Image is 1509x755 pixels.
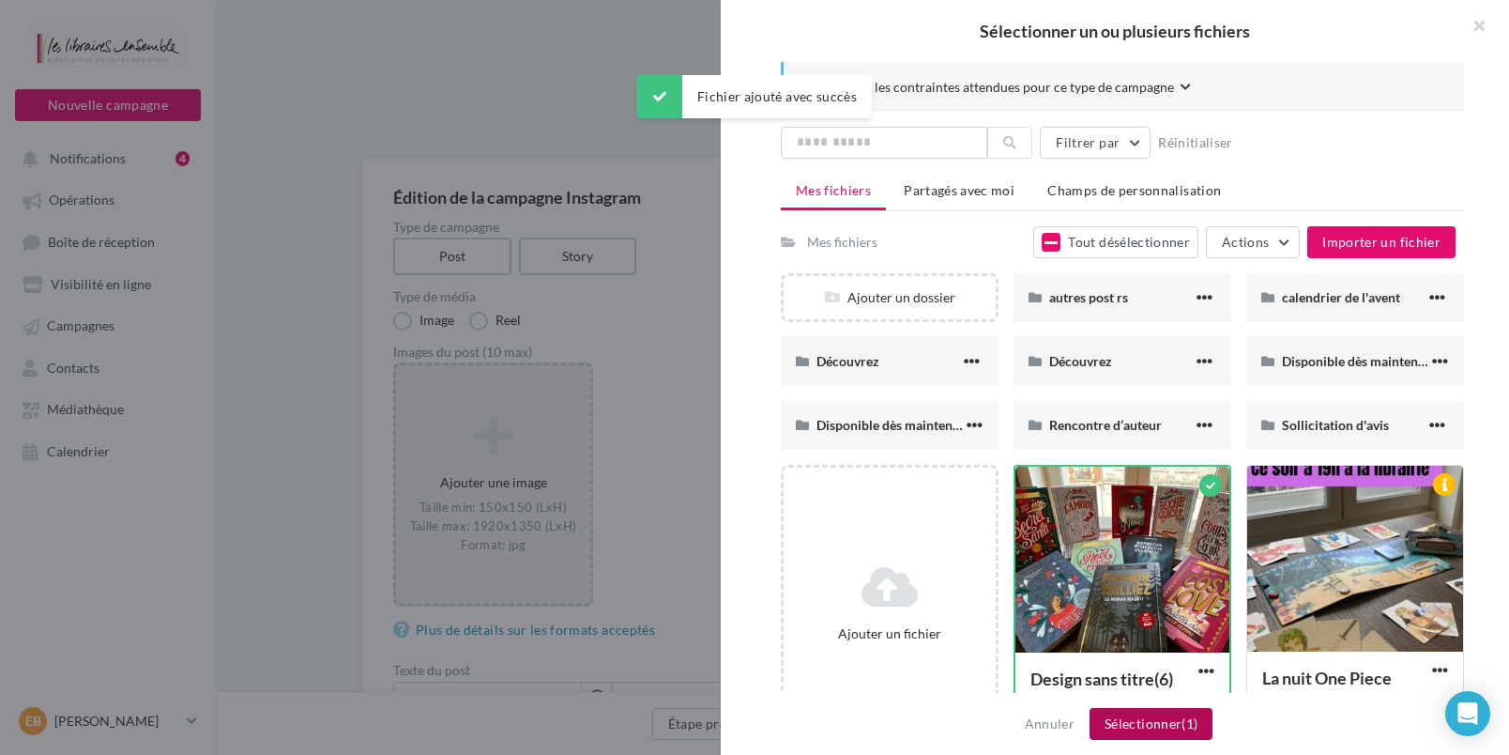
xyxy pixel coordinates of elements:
[1049,289,1128,305] span: autres post rs
[1262,668,1392,688] span: La nuit One Piece
[1047,182,1221,198] span: Champs de personnalisation
[816,417,1086,433] span: Disponible dès maintenant dans notre librairie
[1307,226,1456,258] button: Importer un fichier
[1049,353,1112,369] span: Découvrez
[1282,417,1389,433] span: Sollicitation d'avis
[814,78,1174,97] span: Consulter les contraintes attendues pour ce type de campagne
[796,182,871,198] span: Mes fichiers
[791,624,988,643] div: Ajouter un fichier
[637,75,872,118] div: Fichier ajouté avec succès
[1017,713,1082,735] button: Annuler
[1040,127,1151,159] button: Filtrer par
[1206,226,1300,258] button: Actions
[1030,669,1173,689] span: Design sans titre(6)
[904,182,1014,198] span: Partagés avec moi
[1282,289,1400,305] span: calendrier de l'avent
[816,353,879,369] span: Découvrez
[1181,716,1197,732] span: (1)
[1322,234,1440,250] span: Importer un fichier
[814,77,1191,100] button: Consulter les contraintes attendues pour ce type de campagne
[1445,691,1490,736] div: Open Intercom Messenger
[1033,226,1198,258] button: Tout désélectionner
[1151,131,1241,154] button: Réinitialiser
[1049,417,1162,433] span: Rencontre d’auteur
[784,288,996,307] div: Ajouter un dossier
[1222,234,1269,250] span: Actions
[807,233,877,252] div: Mes fichiers
[1090,708,1212,740] button: Sélectionner(1)
[751,23,1479,39] h2: Sélectionner un ou plusieurs fichiers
